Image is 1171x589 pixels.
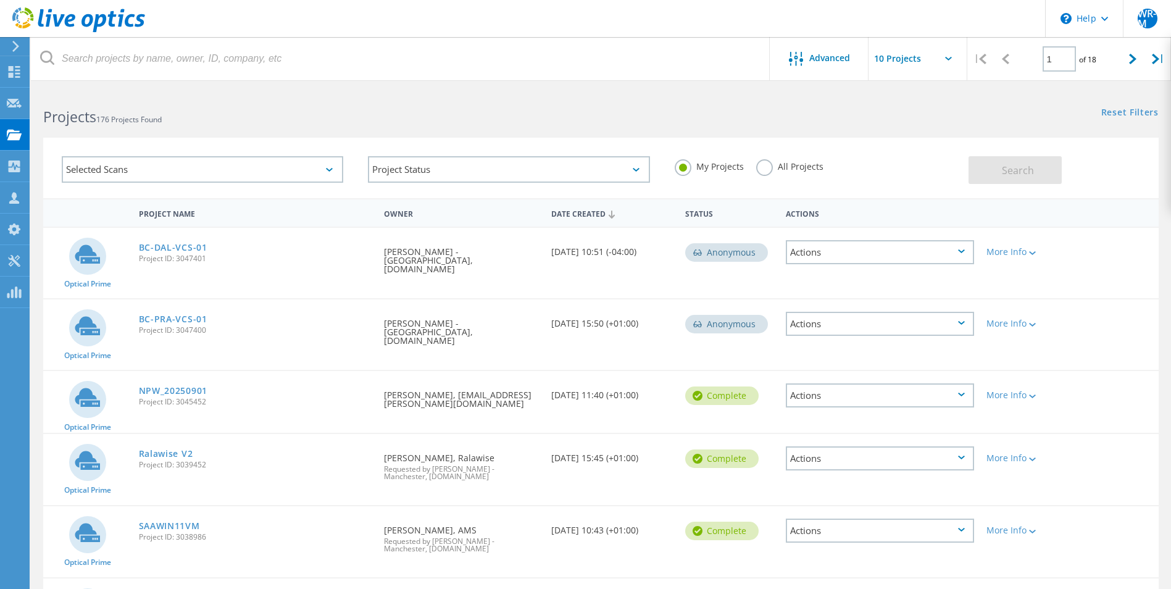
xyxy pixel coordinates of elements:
[545,201,679,225] div: Date Created
[139,398,372,406] span: Project ID: 3045452
[378,228,545,286] div: [PERSON_NAME] - [GEOGRAPHIC_DATA], [DOMAIN_NAME]
[384,538,539,553] span: Requested by [PERSON_NAME] - Manchester, [DOMAIN_NAME]
[986,526,1064,535] div: More Info
[685,449,759,468] div: Complete
[685,386,759,405] div: Complete
[986,391,1064,399] div: More Info
[64,280,111,288] span: Optical Prime
[139,449,193,458] a: Ralawise V2
[1138,9,1157,28] span: WR-M
[675,159,744,171] label: My Projects
[786,519,974,543] div: Actions
[545,371,679,412] div: [DATE] 11:40 (+01:00)
[685,243,768,262] div: Anonymous
[1079,54,1096,65] span: of 18
[139,255,372,262] span: Project ID: 3047401
[1146,37,1171,81] div: |
[780,201,980,224] div: Actions
[786,383,974,407] div: Actions
[1061,13,1072,24] svg: \n
[139,386,207,395] a: NPW_20250901
[967,37,993,81] div: |
[384,466,539,480] span: Requested by [PERSON_NAME] - Manchester, [DOMAIN_NAME]
[96,114,162,125] span: 176 Projects Found
[139,533,372,541] span: Project ID: 3038986
[545,434,679,475] div: [DATE] 15:45 (+01:00)
[378,299,545,357] div: [PERSON_NAME] - [GEOGRAPHIC_DATA], [DOMAIN_NAME]
[378,434,545,493] div: [PERSON_NAME], Ralawise
[545,228,679,269] div: [DATE] 10:51 (-04:00)
[756,159,823,171] label: All Projects
[31,37,770,80] input: Search projects by name, owner, ID, company, etc
[64,487,111,494] span: Optical Prime
[809,54,850,62] span: Advanced
[969,156,1062,184] button: Search
[139,522,200,530] a: SAAWIN11VM
[545,506,679,547] div: [DATE] 10:43 (+01:00)
[139,327,372,334] span: Project ID: 3047400
[368,156,649,183] div: Project Status
[786,312,974,336] div: Actions
[139,315,207,324] a: BC-PRA-VCS-01
[1101,108,1159,119] a: Reset Filters
[986,319,1064,328] div: More Info
[378,201,545,224] div: Owner
[139,243,207,252] a: BC-DAL-VCS-01
[378,371,545,420] div: [PERSON_NAME], [EMAIL_ADDRESS][PERSON_NAME][DOMAIN_NAME]
[1002,164,1034,177] span: Search
[64,352,111,359] span: Optical Prime
[12,26,145,35] a: Live Optics Dashboard
[545,299,679,340] div: [DATE] 15:50 (+01:00)
[679,201,780,224] div: Status
[786,240,974,264] div: Actions
[786,446,974,470] div: Actions
[139,461,372,469] span: Project ID: 3039452
[378,506,545,565] div: [PERSON_NAME], AMS
[62,156,343,183] div: Selected Scans
[986,454,1064,462] div: More Info
[133,201,378,224] div: Project Name
[986,248,1064,256] div: More Info
[64,559,111,566] span: Optical Prime
[64,424,111,431] span: Optical Prime
[685,315,768,333] div: Anonymous
[685,522,759,540] div: Complete
[43,107,96,127] b: Projects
